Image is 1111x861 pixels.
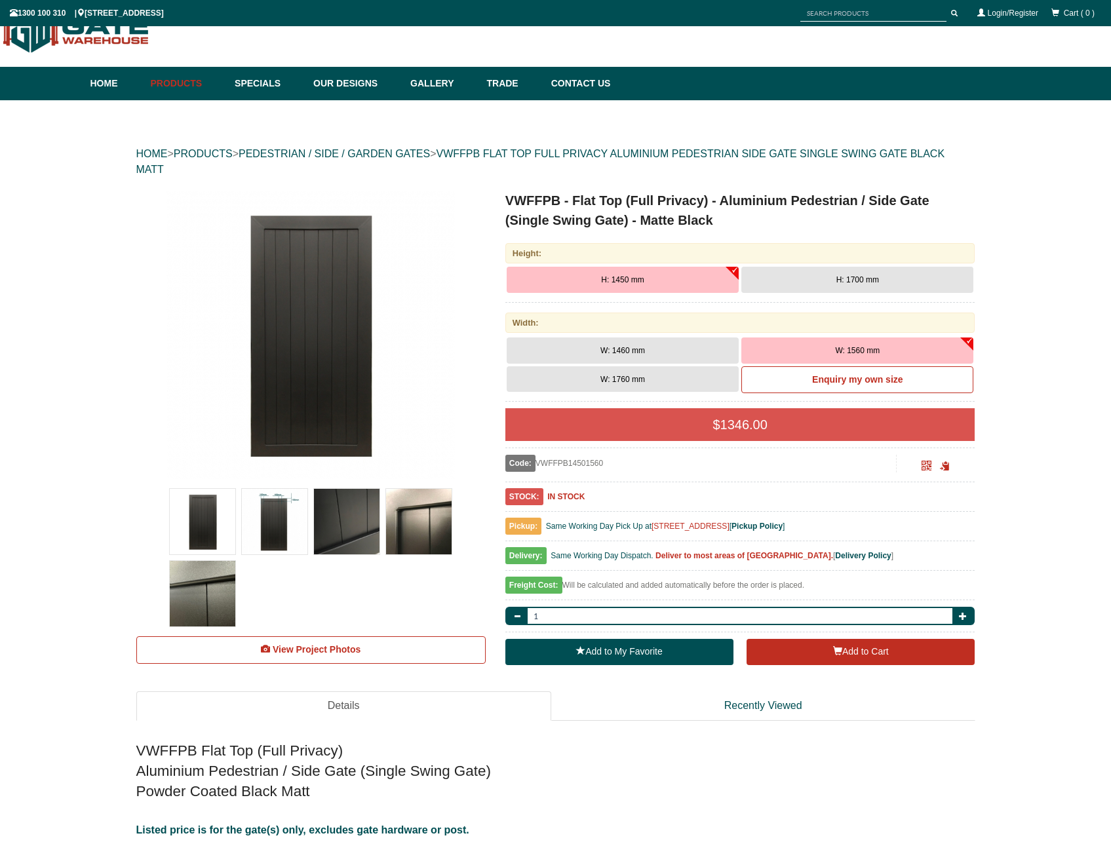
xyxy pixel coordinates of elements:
a: HOME [136,148,168,159]
div: Will be calculated and added automatically before the order is placed. [505,577,975,600]
div: Width: [505,313,975,333]
a: Pickup Policy [731,522,783,531]
b: Enquiry my own size [812,374,903,385]
button: W: 1760 mm [507,366,739,392]
a: View Project Photos [136,636,486,664]
b: Deliver to most areas of [GEOGRAPHIC_DATA]. [655,551,833,560]
span: H: 1450 mm [601,275,644,284]
span: H: 1700 mm [836,275,879,284]
a: Add to My Favorite [505,639,733,665]
img: VWFFPB - Flat Top (Full Privacy) - Aluminium Pedestrian / Side Gate (Single Swing Gate) - Matte B... [170,561,235,626]
a: Enquiry my own size [741,366,973,394]
div: [ ] [505,548,975,571]
a: Recently Viewed [551,691,975,721]
a: Delivery Policy [835,551,891,560]
span: Freight Cost: [505,577,562,594]
span: Same Working Day Pick Up at [ ] [546,522,785,531]
a: VWFFPB - Flat Top (Full Privacy) - Aluminium Pedestrian / Side Gate (Single Swing Gate) - Matte B... [138,191,484,479]
img: VWFFPB - Flat Top (Full Privacy) - Aluminium Pedestrian / Side Gate (Single Swing Gate) - Matte B... [242,489,307,554]
b: IN STOCK [547,492,585,501]
img: VWFFPB - Flat Top (Full Privacy) - Aluminium Pedestrian / Side Gate (Single Swing Gate) - Matte B... [386,489,452,554]
span: STOCK: [505,488,543,505]
div: > > > [136,133,975,191]
button: W: 1560 mm [741,337,973,364]
h2: VWFFPB Flat Top (Full Privacy) Aluminium Pedestrian / Side Gate (Single Swing Gate) Powder Coated... [136,740,975,802]
span: Listed price is for the gate(s) only, excludes gate hardware or post. [136,824,469,835]
span: View Project Photos [273,644,361,655]
img: VWFFPB - Flat Top (Full Privacy) - Aluminium Pedestrian / Side Gate (Single Swing Gate) - Matte B... [170,489,235,554]
span: 1346.00 [720,417,768,432]
a: Login/Register [988,9,1038,18]
div: $ [505,408,975,441]
a: Details [136,691,551,721]
span: Cart ( 0 ) [1064,9,1095,18]
a: Gallery [404,67,480,100]
a: Contact Us [545,67,611,100]
a: Click to enlarge and scan to share. [922,463,931,472]
a: PEDESTRIAN / SIDE / GARDEN GATES [239,148,430,159]
span: Delivery: [505,547,547,564]
span: Same Working Day Dispatch. [551,551,653,560]
span: Pickup: [505,518,541,535]
span: Code: [505,455,536,472]
img: VWFFPB - Flat Top (Full Privacy) - Aluminium Pedestrian / Side Gate (Single Swing Gate) - Matte B... [166,191,455,479]
div: VWFFPB14501560 [505,455,897,472]
a: VWFFPB FLAT TOP FULL PRIVACY ALUMINIUM PEDESTRIAN SIDE GATE SINGLE SWING GATE BLACK MATT [136,148,945,175]
button: H: 1450 mm [507,267,739,293]
a: [STREET_ADDRESS] [652,522,730,531]
span: Click to copy the URL [940,461,950,471]
a: PRODUCTS [174,148,233,159]
iframe: LiveChat chat widget [849,510,1111,815]
a: Products [144,67,229,100]
a: Home [90,67,144,100]
h1: VWFFPB - Flat Top (Full Privacy) - Aluminium Pedestrian / Side Gate (Single Swing Gate) - Matte B... [505,191,975,230]
button: Add to Cart [747,639,975,665]
img: VWFFPB - Flat Top (Full Privacy) - Aluminium Pedestrian / Side Gate (Single Swing Gate) - Matte B... [314,489,380,554]
span: W: 1460 mm [600,346,645,355]
div: Height: [505,243,975,263]
span: W: 1760 mm [600,375,645,384]
a: Trade [480,67,544,100]
a: Our Designs [307,67,404,100]
input: SEARCH PRODUCTS [800,5,946,22]
a: Specials [228,67,307,100]
span: 1300 100 310 | [STREET_ADDRESS] [10,9,164,18]
button: W: 1460 mm [507,337,739,364]
span: W: 1560 mm [835,346,880,355]
button: H: 1700 mm [741,267,973,293]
